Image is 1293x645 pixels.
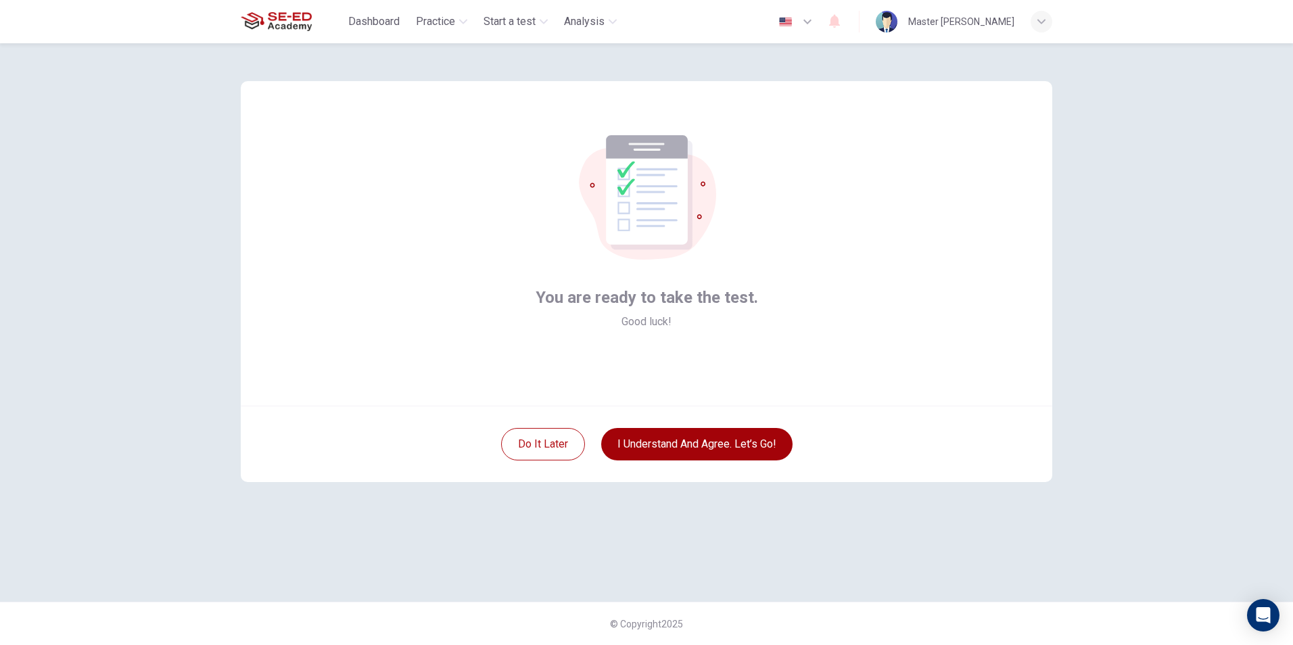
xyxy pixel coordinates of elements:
img: en [777,17,794,27]
button: Do it later [501,428,585,460]
button: Analysis [559,9,622,34]
a: SE-ED Academy logo [241,8,343,35]
button: Practice [410,9,473,34]
button: Dashboard [343,9,405,34]
button: Start a test [478,9,553,34]
span: Good luck! [621,314,672,330]
span: Start a test [484,14,536,30]
div: Open Intercom Messenger [1247,599,1279,631]
span: © Copyright 2025 [610,619,683,629]
div: Master [PERSON_NAME] [908,14,1014,30]
span: Analysis [564,14,605,30]
span: Practice [416,14,455,30]
button: I understand and agree. Let’s go! [601,428,793,460]
img: SE-ED Academy logo [241,8,312,35]
img: Profile picture [876,11,897,32]
span: You are ready to take the test. [536,287,758,308]
span: Dashboard [348,14,400,30]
